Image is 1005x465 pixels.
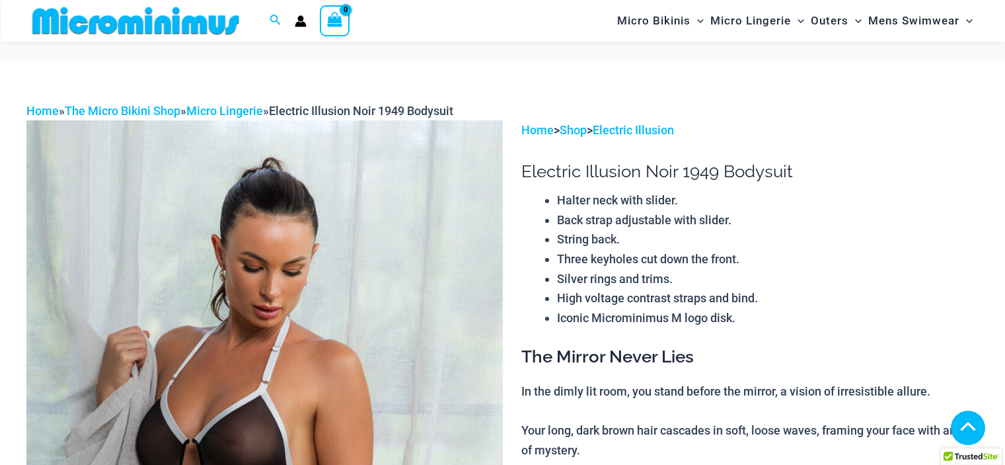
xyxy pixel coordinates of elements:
span: Menu Toggle [791,4,804,38]
li: Back strap adjustable with slider. [557,210,979,230]
h1: Electric Illusion Noir 1949 Bodysuit [521,161,979,182]
h3: The Mirror Never Lies [521,346,979,368]
span: Micro Bikinis [617,4,690,38]
span: Menu Toggle [959,4,973,38]
li: Three keyholes cut down the front. [557,249,979,269]
p: > > [521,120,979,140]
li: Silver rings and trims. [557,269,979,289]
li: High voltage contrast straps and bind. [557,288,979,308]
li: String back. [557,230,979,249]
a: Mens SwimwearMenu ToggleMenu Toggle [865,4,976,38]
nav: Site Navigation [612,2,979,40]
a: Home [26,104,59,118]
a: Search icon link [270,13,281,29]
a: Micro BikinisMenu ToggleMenu Toggle [614,4,707,38]
img: MM SHOP LOGO FLAT [27,6,244,36]
a: Electric Illusion [593,123,674,137]
span: Mens Swimwear [868,4,959,38]
li: Halter neck with slider. [557,190,979,210]
a: Shop [560,123,587,137]
li: Iconic Microminimus M logo disk. [557,308,979,328]
span: Electric Illusion Noir 1949 Bodysuit [269,104,453,118]
a: Micro LingerieMenu ToggleMenu Toggle [707,4,807,38]
a: Micro Lingerie [186,104,263,118]
a: Account icon link [295,15,307,27]
a: OutersMenu ToggleMenu Toggle [807,4,865,38]
a: The Micro Bikini Shop [65,104,180,118]
span: Outers [811,4,848,38]
span: Menu Toggle [848,4,862,38]
span: Menu Toggle [690,4,704,38]
a: View Shopping Cart, empty [320,5,350,36]
a: Home [521,123,554,137]
span: Micro Lingerie [710,4,791,38]
span: » » » [26,104,453,118]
